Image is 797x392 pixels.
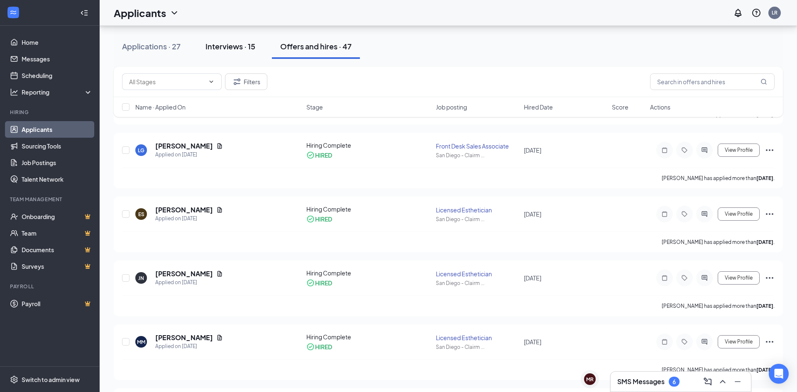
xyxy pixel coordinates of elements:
svg: ChevronUp [718,377,728,387]
div: Payroll [10,283,91,290]
span: View Profile [725,275,753,281]
span: [DATE] [524,210,541,218]
a: Talent Network [22,171,93,187]
button: ChevronUp [716,375,729,388]
div: Reporting [22,88,93,96]
svg: ActiveChat [699,147,709,153]
button: View Profile [718,144,760,157]
svg: CheckmarkCircle [306,215,315,223]
svg: Analysis [10,88,18,96]
div: Applications · 27 [122,41,181,51]
div: San Diego - Clairm ... [436,152,519,159]
input: Search in offers and hires [650,73,775,90]
div: Switch to admin view [22,375,80,384]
svg: WorkstreamLogo [9,8,17,17]
svg: Note [660,147,670,153]
svg: ChevronDown [208,78,215,85]
p: [PERSON_NAME] has applied more than . [662,366,775,373]
span: [DATE] [524,338,541,346]
a: Applicants [22,121,93,138]
div: Offers and hires · 47 [280,41,352,51]
a: Job Postings [22,154,93,171]
a: TeamCrown [22,225,93,241]
b: [DATE] [756,239,773,245]
svg: ActiveChat [699,211,709,217]
h5: [PERSON_NAME] [155,269,213,278]
svg: Filter [232,77,242,87]
div: Open Intercom Messenger [769,364,789,384]
span: Name · Applied On [135,103,186,111]
svg: Document [216,270,223,277]
svg: Minimize [733,377,743,387]
div: Hiring Complete [306,141,431,149]
div: JN [138,275,144,282]
svg: ActiveChat [699,338,709,345]
span: Score [612,103,628,111]
div: 6 [672,378,676,385]
svg: Settings [10,375,18,384]
svg: CheckmarkCircle [306,279,315,287]
a: Scheduling [22,67,93,84]
svg: Note [660,211,670,217]
a: PayrollCrown [22,295,93,312]
div: Interviews · 15 [205,41,255,51]
button: View Profile [718,271,760,285]
button: ComposeMessage [701,375,714,388]
div: Licensed Esthetician [436,334,519,342]
a: Messages [22,51,93,67]
h5: [PERSON_NAME] [155,205,213,214]
div: Licensed Esthetician [436,270,519,278]
svg: Document [216,207,223,213]
div: HIRED [315,279,332,287]
div: Front Desk Sales Associate [436,142,519,150]
div: HIRED [315,343,332,351]
svg: ComposeMessage [703,377,713,387]
svg: Document [216,143,223,149]
a: Home [22,34,93,51]
span: [DATE] [524,146,541,154]
div: HIRED [315,215,332,223]
span: View Profile [725,339,753,345]
svg: MagnifyingGlass [760,78,767,85]
svg: CheckmarkCircle [306,343,315,351]
b: [DATE] [756,175,773,181]
svg: Ellipses [765,273,775,283]
div: Applied on [DATE] [155,214,223,223]
a: DocumentsCrown [22,241,93,258]
button: Minimize [731,375,744,388]
svg: CheckmarkCircle [306,151,315,159]
div: Team Management [10,196,91,203]
span: Stage [306,103,323,111]
button: View Profile [718,207,760,221]
h5: [PERSON_NAME] [155,141,213,151]
span: Actions [650,103,670,111]
svg: Ellipses [765,337,775,347]
span: Job posting [436,103,467,111]
div: San Diego - Clairm ... [436,343,519,351]
div: LG [138,147,144,154]
b: [DATE] [756,367,773,373]
svg: Tag [680,147,689,153]
div: Hiring Complete [306,205,431,213]
div: Licensed Esthetician [436,206,519,214]
svg: Ellipses [765,145,775,155]
div: Hiring Complete [306,269,431,277]
div: ES [138,211,144,218]
div: San Diego - Clairm ... [436,280,519,287]
span: View Profile [725,147,753,153]
button: View Profile [718,335,760,348]
h5: [PERSON_NAME] [155,333,213,342]
svg: Note [660,338,670,345]
svg: Tag [680,211,689,217]
div: MR [586,376,594,383]
svg: Tag [680,338,689,345]
div: Hiring Complete [306,333,431,341]
svg: QuestionInfo [751,8,761,18]
div: San Diego - Clairm ... [436,216,519,223]
div: Applied on [DATE] [155,278,223,287]
h1: Applicants [114,6,166,20]
svg: Notifications [733,8,743,18]
div: MM [137,338,145,346]
h3: SMS Messages [617,377,665,386]
b: [DATE] [756,303,773,309]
